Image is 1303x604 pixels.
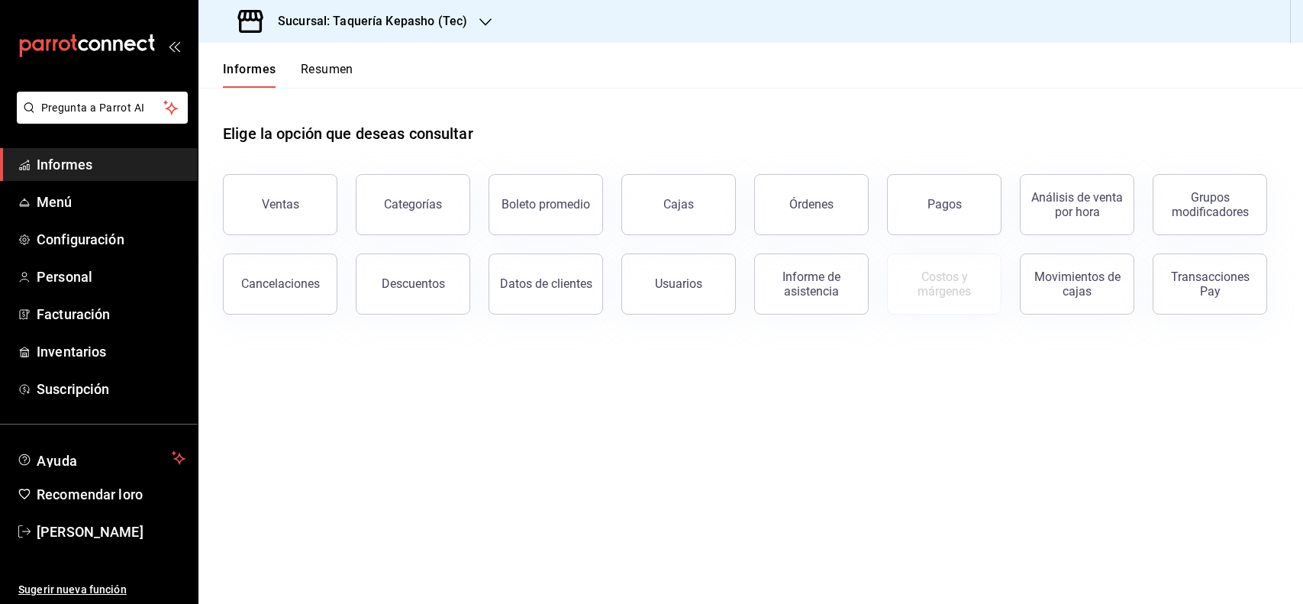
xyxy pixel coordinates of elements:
[1153,174,1267,235] button: Grupos modificadores
[223,254,337,315] button: Cancelaciones
[621,174,736,235] button: Cajas
[41,102,145,114] font: Pregunta a Parrot AI
[168,40,180,52] button: abrir_cajón_menú
[17,92,188,124] button: Pregunta a Parrot AI
[37,157,92,173] font: Informes
[37,344,106,360] font: Inventarios
[621,254,736,315] button: Usuarios
[37,194,73,210] font: Menú
[301,62,353,76] font: Resumen
[500,276,592,291] font: Datos de clientes
[278,14,467,28] font: Sucursal: Taquería Kepasho (Tec)
[887,254,1001,315] button: Contrata inventarios para ver este informe
[789,197,834,212] font: Órdenes
[489,254,603,315] button: Datos de clientes
[927,197,962,212] font: Pagos
[241,276,320,291] font: Cancelaciones
[223,62,276,76] font: Informes
[223,61,353,88] div: pestañas de navegación
[655,276,702,291] font: Usuarios
[356,254,470,315] button: Descuentos
[37,269,92,285] font: Personal
[489,174,603,235] button: Boleto promedio
[918,270,971,299] font: Costos y márgenes
[887,174,1001,235] button: Pagos
[1153,254,1267,315] button: Transacciones Pay
[37,306,110,322] font: Facturación
[262,197,299,212] font: Ventas
[782,270,840,299] font: Informe de asistencia
[18,583,127,596] font: Sugerir nueva función
[1020,174,1134,235] button: Análisis de venta por hora
[1171,270,1250,299] font: Transacciones Pay
[1034,270,1121,299] font: Movimientos de cajas
[663,197,694,212] font: Cajas
[37,231,124,247] font: Configuración
[11,111,188,127] a: Pregunta a Parrot AI
[382,276,445,291] font: Descuentos
[754,174,869,235] button: Órdenes
[37,453,78,469] font: Ayuda
[1172,190,1249,219] font: Grupos modificadores
[356,174,470,235] button: Categorías
[37,486,143,502] font: Recomendar loro
[502,197,590,212] font: Boleto promedio
[1020,254,1134,315] button: Movimientos de cajas
[384,197,442,212] font: Categorías
[754,254,869,315] button: Informe de asistencia
[223,174,337,235] button: Ventas
[37,381,109,397] font: Suscripción
[37,524,144,540] font: [PERSON_NAME]
[223,124,473,143] font: Elige la opción que deseas consultar
[1031,190,1123,219] font: Análisis de venta por hora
